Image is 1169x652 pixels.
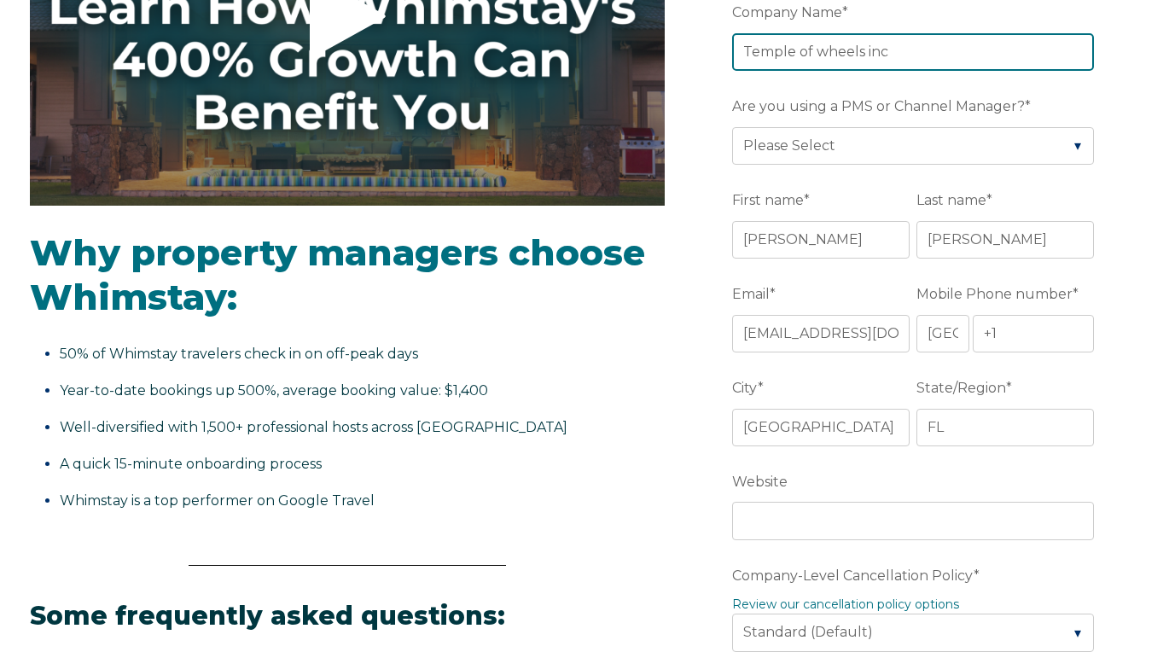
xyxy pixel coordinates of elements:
span: 50% of Whimstay travelers check in on off-peak days [60,346,418,362]
a: Review our cancellation policy options [732,597,959,612]
span: First name [732,187,804,213]
span: Year-to-date bookings up 500%, average booking value: $1,400 [60,382,488,399]
span: Some frequently asked questions: [30,600,505,632]
span: Why property managers choose Whimstay: [30,230,645,320]
span: Last name [916,187,986,213]
span: Website [732,469,788,495]
span: City [732,375,758,401]
span: Company-Level Cancellation Policy [732,562,974,589]
span: A quick 15-minute onboarding process [60,456,322,472]
span: Well-diversified with 1,500+ professional hosts across [GEOGRAPHIC_DATA] [60,419,567,435]
span: State/Region [916,375,1006,401]
span: Mobile Phone number [916,281,1073,307]
span: Email [732,281,770,307]
span: Whimstay is a top performer on Google Travel [60,492,375,509]
span: Are you using a PMS or Channel Manager? [732,93,1025,119]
